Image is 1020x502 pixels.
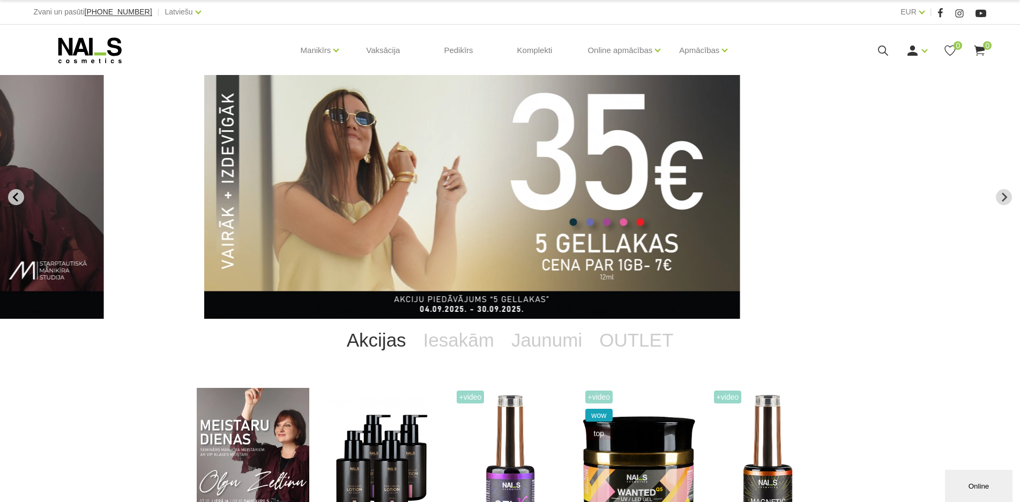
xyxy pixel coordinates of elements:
[930,5,932,19] span: |
[358,25,408,76] a: Vaksācija
[900,5,917,18] a: EUR
[585,391,613,403] span: +Video
[85,8,152,16] a: [PHONE_NUMBER]
[34,5,152,19] div: Zvani un pasūti
[8,189,24,205] button: Go to last slide
[587,29,652,72] a: Online apmācības
[996,189,1012,205] button: Next slide
[457,391,485,403] span: +Video
[943,44,957,57] a: 0
[165,5,192,18] a: Latviešu
[338,319,415,362] a: Akcijas
[204,75,816,319] li: 2 of 13
[679,29,719,72] a: Apmācības
[983,41,992,50] span: 0
[435,25,481,76] a: Pedikīrs
[301,29,331,72] a: Manikīrs
[585,427,613,440] span: top
[714,391,742,403] span: +Video
[591,319,682,362] a: OUTLET
[945,468,1015,502] iframe: chat widget
[973,44,986,57] a: 0
[158,5,160,19] span: |
[509,25,561,76] a: Komplekti
[415,319,503,362] a: Iesakām
[954,41,962,50] span: 0
[585,409,613,422] span: wow
[503,319,591,362] a: Jaunumi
